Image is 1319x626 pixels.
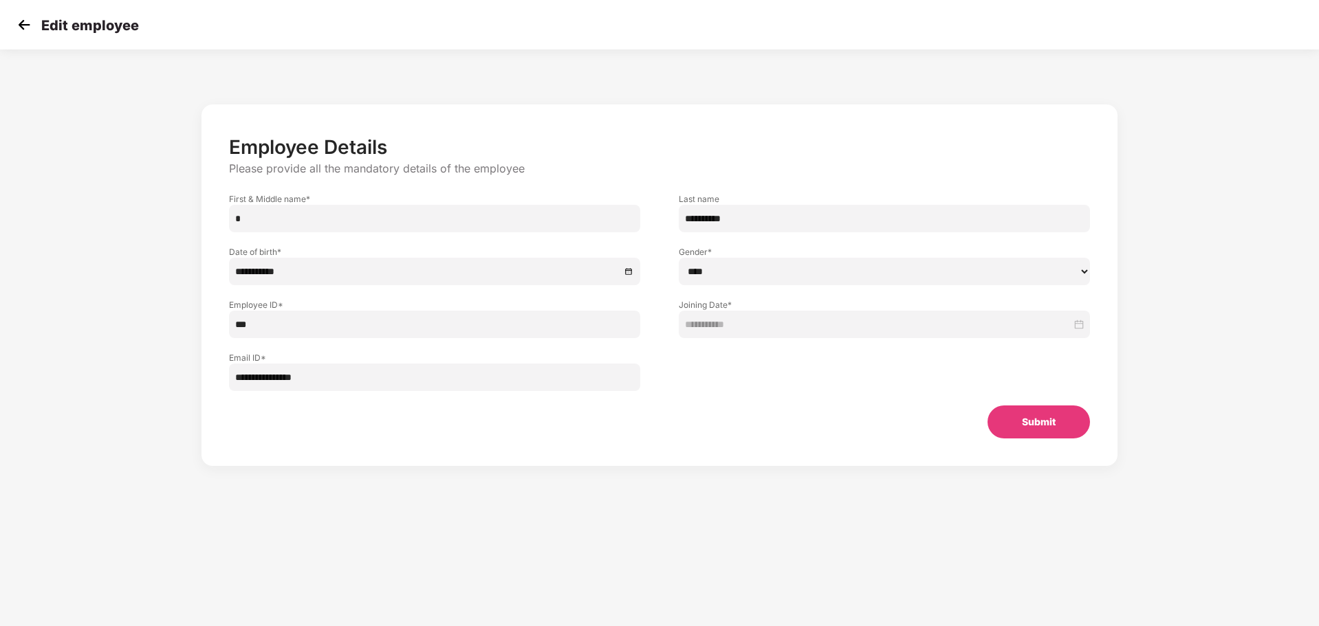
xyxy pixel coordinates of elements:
[988,405,1090,438] button: Submit
[41,17,139,34] p: Edit employee
[229,193,640,205] label: First & Middle name
[679,246,1090,258] label: Gender
[229,299,640,311] label: Employee ID
[229,246,640,258] label: Date of birth
[679,193,1090,205] label: Last name
[229,352,640,364] label: Email ID
[14,14,34,35] img: svg+xml;base64,PHN2ZyB4bWxucz0iaHR0cDovL3d3dy53My5vcmcvMjAwMC9zdmciIHdpZHRoPSIzMCIgaGVpZ2h0PSIzMC...
[679,299,1090,311] label: Joining Date
[229,161,1090,176] p: Please provide all the mandatory details of the employee
[229,135,1090,159] p: Employee Details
